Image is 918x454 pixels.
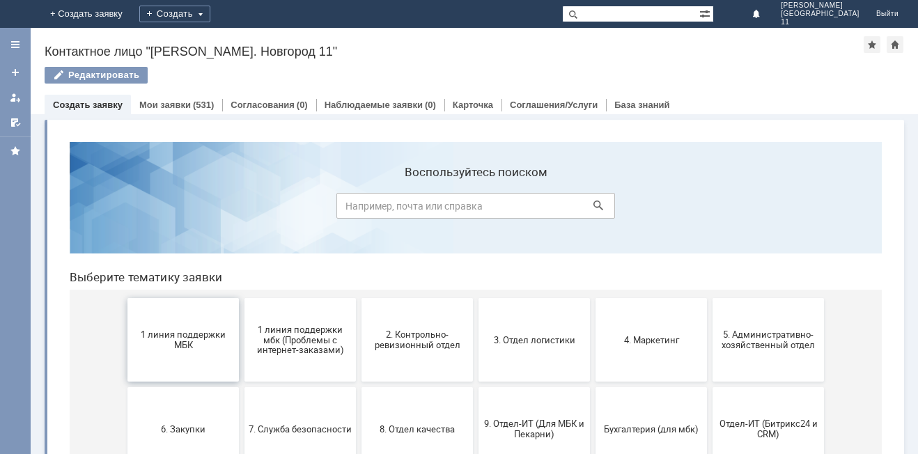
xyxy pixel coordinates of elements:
[53,100,123,110] a: Создать заявку
[864,36,880,53] div: Добавить в избранное
[420,167,531,251] button: 3. Отдел логистики
[614,100,669,110] a: База знаний
[699,6,713,19] span: Расширенный поиск
[73,198,176,219] span: 1 линия поддержки МБК
[307,382,410,392] span: Франчайзинг
[4,61,26,84] a: Создать заявку
[139,6,210,22] div: Создать
[303,345,414,429] button: Франчайзинг
[537,167,648,251] button: 4. Маркетинг
[420,345,531,429] button: Это соглашение не активно!
[325,100,423,110] a: Наблюдаемые заявки
[420,256,531,340] button: 9. Отдел-ИТ (Для МБК и Пекарни)
[658,382,761,392] span: не актуален
[11,139,823,153] header: Выберите тематику заявки
[186,167,297,251] button: 1 линия поддержки мбк (Проблемы с интернет-заказами)
[73,382,176,392] span: Отдел-ИТ (Офис)
[139,100,191,110] a: Мои заявки
[537,256,648,340] button: Бухгалтерия (для мбк)
[69,345,180,429] button: Отдел-ИТ (Офис)
[654,345,765,429] button: не актуален
[190,292,293,303] span: 7. Служба безопасности
[658,198,761,219] span: 5. Административно-хозяйственный отдел
[541,292,644,303] span: Бухгалтерия (для мбк)
[887,36,903,53] div: Сделать домашней страницей
[278,34,557,48] label: Воспользуйтесь поиском
[307,198,410,219] span: 2. Контрольно-ревизионный отдел
[303,167,414,251] button: 2. Контрольно-ревизионный отдел
[69,167,180,251] button: 1 линия поддержки МБК
[278,62,557,88] input: Например, почта или справка
[453,100,493,110] a: Карточка
[541,203,644,214] span: 4. Маркетинг
[654,256,765,340] button: Отдел-ИТ (Битрикс24 и CRM)
[510,100,598,110] a: Соглашения/Услуги
[186,256,297,340] button: 7. Служба безопасности
[193,100,214,110] div: (531)
[190,382,293,392] span: Финансовый отдел
[537,345,648,429] button: [PERSON_NAME]. Услуги ИТ для МБК (оформляет L1)
[73,292,176,303] span: 6. Закупки
[424,377,527,398] span: Это соглашение не активно!
[654,167,765,251] button: 5. Административно-хозяйственный отдел
[658,288,761,308] span: Отдел-ИТ (Битрикс24 и CRM)
[186,345,297,429] button: Финансовый отдел
[45,45,864,58] div: Контактное лицо "[PERSON_NAME]. Новгород 11"
[781,18,859,26] span: 11
[4,111,26,134] a: Мои согласования
[4,86,26,109] a: Мои заявки
[303,256,414,340] button: 8. Отдел качества
[69,256,180,340] button: 6. Закупки
[307,292,410,303] span: 8. Отдел качества
[424,203,527,214] span: 3. Отдел логистики
[190,193,293,224] span: 1 линия поддержки мбк (Проблемы с интернет-заказами)
[424,288,527,308] span: 9. Отдел-ИТ (Для МБК и Пекарни)
[231,100,295,110] a: Согласования
[297,100,308,110] div: (0)
[781,10,859,18] span: [GEOGRAPHIC_DATA]
[425,100,436,110] div: (0)
[781,1,859,10] span: [PERSON_NAME]
[541,371,644,402] span: [PERSON_NAME]. Услуги ИТ для МБК (оформляет L1)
